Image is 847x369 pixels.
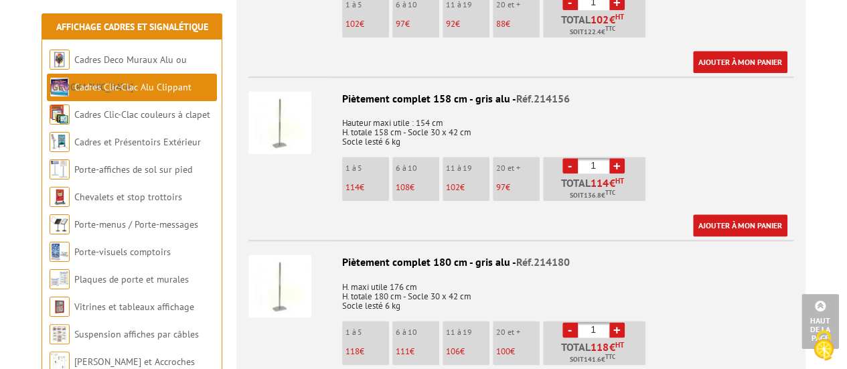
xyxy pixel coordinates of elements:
span: 114 [345,181,360,193]
p: 20 et + [496,163,540,173]
span: 92 [446,18,455,29]
a: Porte-visuels comptoirs [74,246,171,258]
p: € [396,19,439,29]
p: 1 à 5 [345,163,389,173]
p: € [446,19,489,29]
span: Soit € [570,354,615,365]
span: 118 [345,346,360,357]
img: Vitrines et tableaux affichage [50,297,70,317]
p: 11 à 19 [446,163,489,173]
span: 102 [446,181,460,193]
span: 97 [396,18,405,29]
a: Affichage Cadres et Signalétique [56,21,208,33]
span: € [591,177,624,188]
span: 122.4 [584,27,601,38]
span: 141.6 [584,354,601,365]
a: Chevalets et stop trottoirs [74,191,182,203]
a: Porte-menus / Porte-messages [74,218,198,230]
a: Vitrines et tableaux affichage [74,301,194,313]
sup: HT [615,340,624,350]
span: 106 [446,346,460,357]
a: Porte-affiches de sol sur pied [74,163,192,175]
button: Cookies (fenêtre modale) [800,323,847,369]
p: Total [546,14,645,38]
a: - [562,322,578,338]
p: € [496,183,540,192]
p: Hauteur maxi utile : 154 cm H. totale 158 cm - Socle 30 x 42 cm Socle lesté 6 kg [248,109,793,147]
img: Porte-visuels comptoirs [50,242,70,262]
a: Plaques de porte et murales [74,273,189,285]
a: Ajouter à mon panier [693,214,787,236]
div: Piètement complet 158 cm - gris alu - [248,91,793,106]
a: + [609,322,625,338]
sup: HT [615,12,624,21]
p: Total [546,342,645,365]
span: 97 [496,181,506,193]
p: € [496,347,540,356]
span: Soit € [570,27,615,38]
sup: TTC [605,25,615,32]
span: Réf.214180 [516,255,570,269]
span: € [591,14,624,25]
img: Piètement complet 158 cm - gris alu [248,91,311,154]
span: 111 [396,346,410,357]
span: Réf.214156 [516,92,570,105]
p: € [396,183,439,192]
p: € [446,183,489,192]
sup: TTC [605,353,615,360]
span: 136.8 [584,190,601,201]
img: Cookies (fenêtre modale) [807,329,840,362]
sup: HT [615,176,624,186]
img: Piètement complet 180 cm - gris alu [248,254,311,317]
img: Porte-menus / Porte-messages [50,214,70,234]
p: 1 à 5 [345,327,389,337]
img: Plaques de porte et murales [50,269,70,289]
p: € [345,347,389,356]
span: 118 [591,342,609,352]
img: Suspension affiches par câbles [50,324,70,344]
a: Ajouter à mon panier [693,51,787,73]
span: 102 [591,14,609,25]
span: 114 [591,177,609,188]
img: Chevalets et stop trottoirs [50,187,70,207]
p: Total [546,177,645,201]
span: 100 [496,346,510,357]
a: Suspension affiches par câbles [74,328,199,340]
a: Cadres Deco Muraux Alu ou [GEOGRAPHIC_DATA] [50,54,187,93]
p: 6 à 10 [396,163,439,173]
p: 6 à 10 [396,327,439,337]
a: + [609,158,625,173]
a: Cadres Clic-Clac couleurs à clapet [74,108,210,121]
img: Porte-affiches de sol sur pied [50,159,70,179]
p: 20 et + [496,327,540,337]
img: Cadres Deco Muraux Alu ou Bois [50,50,70,70]
span: 108 [396,181,410,193]
p: 11 à 19 [446,327,489,337]
p: € [345,19,389,29]
a: - [562,158,578,173]
span: Soit € [570,190,615,201]
p: H. maxi utile 176 cm H. totale 180 cm - Socle 30 x 42 cm Socle lesté 6 kg [248,273,793,311]
p: € [446,347,489,356]
a: Cadres Clic-Clac Alu Clippant [74,81,191,93]
p: € [345,183,389,192]
span: € [591,342,624,352]
div: Piètement complet 180 cm - gris alu - [248,254,793,270]
img: Cadres Clic-Clac couleurs à clapet [50,104,70,125]
a: Cadres et Présentoirs Extérieur [74,136,201,148]
img: Cadres et Présentoirs Extérieur [50,132,70,152]
span: 102 [345,18,360,29]
p: € [396,347,439,356]
sup: TTC [605,189,615,196]
span: 88 [496,18,506,29]
p: € [496,19,540,29]
a: Haut de la page [801,294,839,349]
